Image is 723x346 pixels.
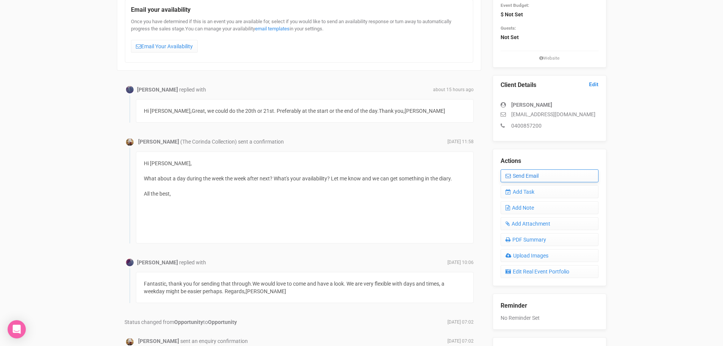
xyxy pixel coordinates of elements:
img: Profile Image [126,86,134,93]
img: open-uri20200520-4-1r8dlr4 [126,338,134,346]
strong: [PERSON_NAME] [137,259,178,265]
span: [DATE] 07:02 [447,319,474,325]
div: Once you have determined if this is an event you are available for, select if you would like to s... [131,18,467,57]
small: Event Budget: [501,3,529,8]
img: Profile Image [126,259,134,266]
a: Edit Real Event Portfolio [501,265,599,278]
legend: Email your availability [131,6,467,14]
span: You can manage your availability in your settings. [185,26,323,32]
a: Add Note [501,201,599,214]
strong: $ Not Set [501,11,523,17]
p: 0400857200 [501,122,599,130]
strong: [PERSON_NAME] [511,102,552,108]
a: Upload Images [501,249,599,262]
small: Guests: [501,25,516,31]
strong: Not Set [501,34,519,40]
strong: Opportunity [208,319,237,325]
span: (The Corinda Collection) sent a confirmation [180,139,284,145]
strong: [PERSON_NAME] [138,139,179,145]
div: Hi [PERSON_NAME],Great, we could do the 20th or 21st. Preferably at the start or the end of the d... [136,99,474,123]
a: Edit [589,81,599,88]
legend: Actions [501,157,599,166]
span: [DATE] 11:58 [447,139,474,145]
span: sent an enquiry confirmation [180,338,248,344]
a: Add Attachment [501,217,599,230]
div: Open Intercom Messenger [8,320,26,338]
legend: Client Details [501,81,599,90]
legend: Reminder [501,302,599,310]
span: replied with [179,259,206,265]
span: replied with [179,87,206,93]
strong: [PERSON_NAME] [138,338,179,344]
p: [EMAIL_ADDRESS][DOMAIN_NAME] [501,111,599,118]
a: PDF Summary [501,233,599,246]
a: Send Email [501,169,599,182]
span: [DATE] 07:02 [447,338,474,344]
a: Email Your Availability [131,40,198,53]
span: about 15 hours ago [433,87,474,93]
small: Website [501,55,599,62]
a: Add Task [501,185,599,198]
span: [DATE] 10:06 [447,259,474,266]
a: email templates [255,26,290,32]
img: open-uri20200520-4-1r8dlr4 [126,138,134,146]
strong: [PERSON_NAME] [137,87,178,93]
div: Fantastic, thank you for sending that through.We would love to come and have a look. We are very ... [136,272,474,303]
div: No Reminder Set [501,294,599,322]
strong: Opportunity [174,319,203,325]
div: Hi [PERSON_NAME], What about a day during the week the week after next? What's your availability?... [144,160,466,235]
span: Status changed from to [124,319,237,325]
